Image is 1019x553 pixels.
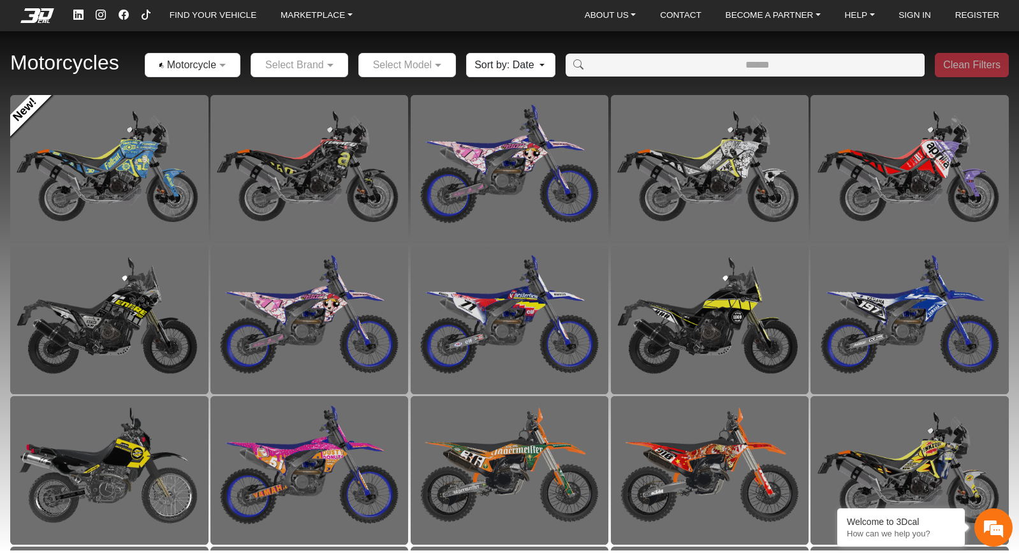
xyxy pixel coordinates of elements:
span: Conversation [6,399,85,408]
div: Welcome to 3Dcal [847,517,955,527]
a: HELP [840,6,880,25]
a: CONTACT [655,6,707,25]
a: ABOUT US [580,6,641,25]
a: MARKETPLACE [275,6,358,25]
button: Sort by: Date [466,53,555,77]
div: Articles [164,377,243,417]
a: SIGN IN [893,6,936,25]
input: Amount (to the nearest dollar) [590,54,925,77]
span: We're online! [74,150,176,271]
div: Chat with us now [85,67,233,84]
p: How can we help you? [847,529,955,538]
textarea: Type your message and hit 'Enter' [6,332,243,377]
h2: Motorcycles [10,46,119,80]
a: REGISTER [950,6,1005,25]
a: BECOME A PARTNER [721,6,826,25]
div: Navigation go back [14,66,33,85]
div: FAQs [85,377,165,417]
div: Minimize live chat window [209,6,240,37]
div: New! [10,95,209,244]
a: FIND YOUR VEHICLE [165,6,261,25]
